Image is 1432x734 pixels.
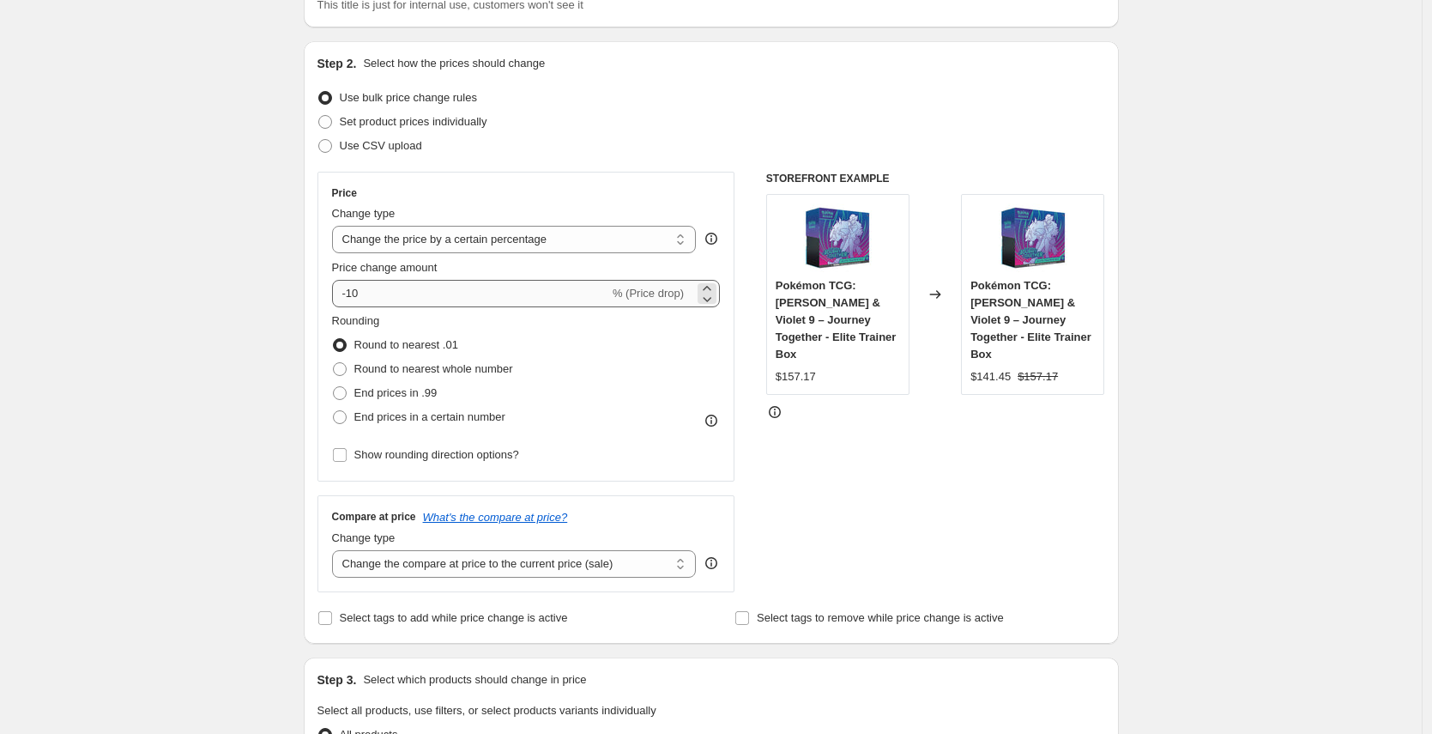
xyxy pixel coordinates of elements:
[340,91,477,104] span: Use bulk price change rules
[703,555,720,572] div: help
[332,186,357,200] h3: Price
[803,203,872,272] img: Product-Image_05e8ec0d-0cf6-4d5b-a5c9-a6aafde01773_80x.jpg
[970,368,1011,385] div: $141.45
[332,314,380,327] span: Rounding
[332,261,438,274] span: Price change amount
[354,386,438,399] span: End prices in .99
[423,511,568,524] button: What's the compare at price?
[776,368,816,385] div: $157.17
[613,287,684,300] span: % (Price drop)
[1018,368,1058,385] strike: $157.17
[317,704,656,717] span: Select all products, use filters, or select products variants individually
[970,279,1091,361] span: Pokémon TCG: [PERSON_NAME] & Violet 9 – Journey Together - Elite Trainer Box
[340,115,487,128] span: Set product prices individually
[340,139,422,152] span: Use CSV upload
[363,671,586,689] p: Select which products should change in price
[363,55,545,72] p: Select how the prices should change
[766,172,1105,185] h6: STOREFRONT EXAMPLE
[703,230,720,247] div: help
[354,338,458,351] span: Round to nearest .01
[354,362,513,375] span: Round to nearest whole number
[354,448,519,461] span: Show rounding direction options?
[332,207,396,220] span: Change type
[340,611,568,624] span: Select tags to add while price change is active
[757,611,1004,624] span: Select tags to remove while price change is active
[332,280,609,307] input: -15
[354,410,505,423] span: End prices in a certain number
[776,279,897,361] span: Pokémon TCG: [PERSON_NAME] & Violet 9 – Journey Together - Elite Trainer Box
[332,510,416,524] h3: Compare at price
[332,531,396,544] span: Change type
[999,203,1067,272] img: Product-Image_05e8ec0d-0cf6-4d5b-a5c9-a6aafde01773_80x.jpg
[317,55,357,72] h2: Step 2.
[317,671,357,689] h2: Step 3.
